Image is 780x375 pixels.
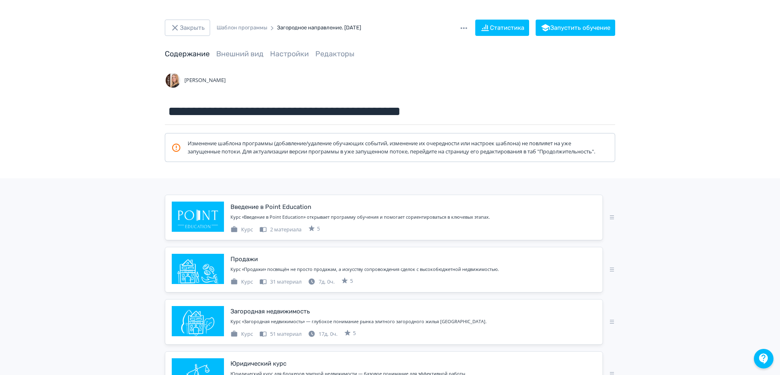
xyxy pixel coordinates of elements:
div: Курс [230,226,253,234]
div: 51 материал [259,330,301,338]
span: 7д. [319,278,326,285]
span: 0ч. [330,330,337,337]
span: 5 [317,225,320,233]
div: Курс [230,278,253,286]
a: Содержание [165,49,210,58]
div: Курс «Загородная недвижимость» — глубокое понимание рынка элитного загородного жилья Подмосковья. [230,318,596,325]
div: Юридический курс [230,359,286,368]
div: Курс «Введение в Point Education» открывает программу обучения и помогает сориентироваться в ключ... [230,214,596,221]
div: Изменение шаблона программы (добавление/удаление обучающих событий, изменение их очередности или ... [171,140,596,155]
div: Загородное направление. [DATE] [277,24,361,32]
button: Запустить обучение [536,20,615,36]
div: Продажи [230,255,258,264]
span: 5 [350,277,353,285]
div: Введение в Point Education [230,202,311,212]
div: Курс «Продажи» посвящён не просто продажам, а искусству сопровождения сделок с высокобюджетной не... [230,266,596,273]
button: Закрыть [165,20,210,36]
span: 5 [353,329,356,337]
span: 0ч. [327,278,335,285]
a: Редакторы [315,49,355,58]
img: Avatar [165,72,181,89]
a: Настройки [270,49,309,58]
span: [PERSON_NAME] [184,76,226,84]
span: 17д. [319,330,328,337]
a: Внешний вид [216,49,264,58]
div: 31 материал [259,278,301,286]
div: 2 материала [259,226,301,234]
button: Статистика [475,20,529,36]
div: Курс [230,330,253,338]
div: Загородная недвижимость [230,307,310,316]
div: Шаблон программы [217,24,267,32]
